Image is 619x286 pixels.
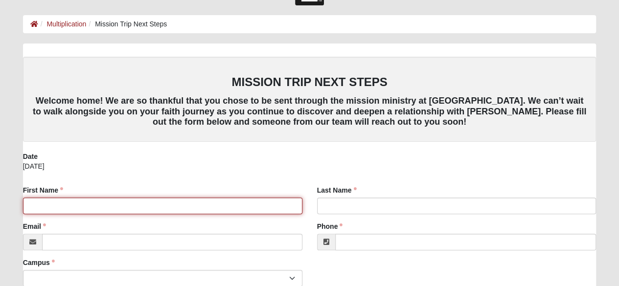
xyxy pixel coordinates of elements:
label: Date [23,152,38,161]
label: First Name [23,185,63,195]
label: Email [23,221,46,231]
label: Last Name [317,185,357,195]
a: Multiplication [46,20,86,28]
label: Phone [317,221,343,231]
h4: Welcome home! We are so thankful that you chose to be sent through the mission ministry at [GEOGR... [33,96,587,128]
li: Mission Trip Next Steps [86,19,167,29]
div: [DATE] [23,161,596,178]
label: Campus [23,258,55,267]
strong: MISSION TRIP NEXT STEPS [231,75,387,88]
